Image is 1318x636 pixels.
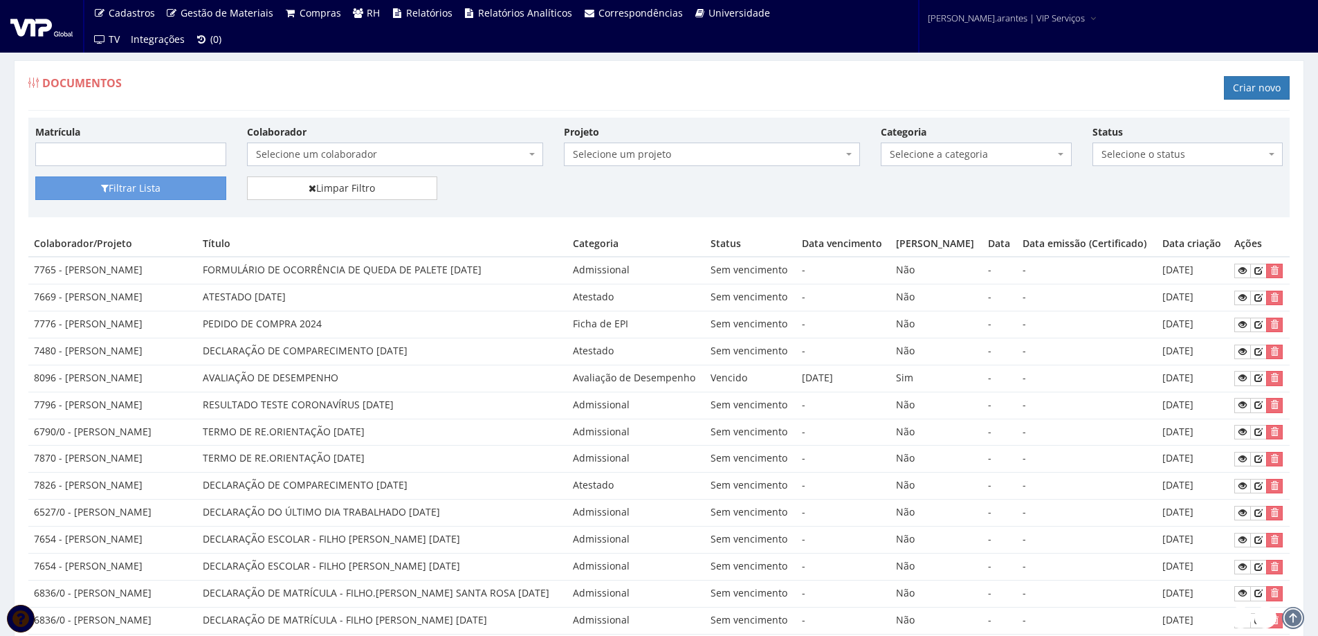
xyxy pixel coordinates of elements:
[890,527,982,554] td: Não
[796,419,890,446] td: -
[1017,446,1157,473] td: -
[796,473,890,500] td: -
[42,75,122,91] span: Documentos
[881,143,1072,166] span: Selecione a categoria
[197,473,567,500] td: DECLARAÇÃO DE COMPARECIMENTO [DATE]
[28,607,197,634] td: 6836/0 - [PERSON_NAME]
[796,231,890,257] th: Data vencimento
[890,231,982,257] th: [PERSON_NAME]
[598,6,683,19] span: Correspondências
[247,125,306,139] label: Colaborador
[567,553,706,580] td: Admissional
[197,257,567,284] td: FORMULÁRIO DE OCORRÊNCIA DE QUEDA DE PALETE [DATE]
[1157,473,1229,500] td: [DATE]
[982,500,1017,527] td: -
[1157,338,1229,365] td: [DATE]
[567,419,706,446] td: Admissional
[796,311,890,338] td: -
[10,16,73,37] img: logo
[1017,473,1157,500] td: -
[890,473,982,500] td: Não
[705,473,796,500] td: Sem vencimento
[28,392,197,419] td: 7796 - [PERSON_NAME]
[181,6,273,19] span: Gestão de Materiais
[982,446,1017,473] td: -
[28,365,197,392] td: 8096 - [PERSON_NAME]
[28,338,197,365] td: 7480 - [PERSON_NAME]
[1157,580,1229,607] td: [DATE]
[1157,257,1229,284] td: [DATE]
[705,365,796,392] td: Vencido
[109,33,120,46] span: TV
[890,311,982,338] td: Não
[567,607,706,634] td: Admissional
[197,580,567,607] td: DECLARAÇÃO DE MATRÍCULA - FILHO.[PERSON_NAME] SANTA ROSA [DATE]
[1157,446,1229,473] td: [DATE]
[982,553,1017,580] td: -
[1157,553,1229,580] td: [DATE]
[1017,231,1157,257] th: Data emissão (Certificado)
[796,257,890,284] td: -
[1092,125,1123,139] label: Status
[300,6,341,19] span: Compras
[197,392,567,419] td: RESULTADO TESTE CORONAVÍRUS [DATE]
[567,365,706,392] td: Avaliação de Desempenho
[28,473,197,500] td: 7826 - [PERSON_NAME]
[982,257,1017,284] td: -
[28,231,197,257] th: Colaborador/Projeto
[796,284,890,311] td: -
[1157,365,1229,392] td: [DATE]
[982,311,1017,338] td: -
[567,257,706,284] td: Admissional
[705,311,796,338] td: Sem vencimento
[1157,311,1229,338] td: [DATE]
[890,419,982,446] td: Não
[1017,500,1157,527] td: -
[1017,527,1157,554] td: -
[890,580,982,607] td: Não
[1157,392,1229,419] td: [DATE]
[881,125,926,139] label: Categoria
[1157,500,1229,527] td: [DATE]
[197,446,567,473] td: TERMO DE RE.ORIENTAÇÃO [DATE]
[890,147,1054,161] span: Selecione a categoria
[982,338,1017,365] td: -
[190,26,228,53] a: (0)
[28,446,197,473] td: 7870 - [PERSON_NAME]
[1157,527,1229,554] td: [DATE]
[567,284,706,311] td: Atestado
[1017,553,1157,580] td: -
[88,26,125,53] a: TV
[890,500,982,527] td: Não
[796,580,890,607] td: -
[567,473,706,500] td: Atestado
[1017,257,1157,284] td: -
[28,311,197,338] td: 7776 - [PERSON_NAME]
[247,143,543,166] span: Selecione um colaborador
[705,607,796,634] td: Sem vencimento
[982,527,1017,554] td: -
[890,284,982,311] td: Não
[28,527,197,554] td: 7654 - [PERSON_NAME]
[197,284,567,311] td: ATESTADO [DATE]
[796,365,890,392] td: [DATE]
[796,527,890,554] td: -
[197,500,567,527] td: DECLARAÇÃO DO ÚLTIMO DIA TRABALHADO [DATE]
[406,6,452,19] span: Relatórios
[567,311,706,338] td: Ficha de EPI
[35,125,80,139] label: Matrícula
[28,257,197,284] td: 7765 - [PERSON_NAME]
[796,607,890,634] td: -
[131,33,185,46] span: Integrações
[982,473,1017,500] td: -
[705,553,796,580] td: Sem vencimento
[890,257,982,284] td: Não
[1017,580,1157,607] td: -
[109,6,155,19] span: Cadastros
[982,392,1017,419] td: -
[982,419,1017,446] td: -
[1101,147,1266,161] span: Selecione o status
[1092,143,1283,166] span: Selecione o status
[705,392,796,419] td: Sem vencimento
[35,176,226,200] button: Filtrar Lista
